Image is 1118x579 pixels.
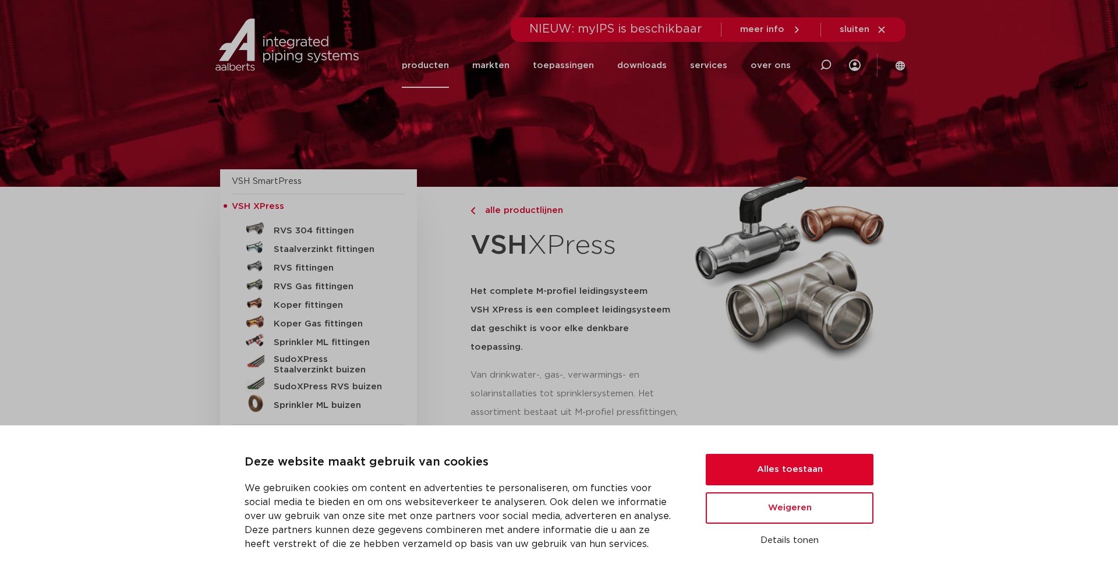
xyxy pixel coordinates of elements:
a: RVS 304 fittingen [232,219,405,238]
span: VSH XPress [232,202,284,211]
h1: XPress [470,223,681,268]
a: Sprinkler ML fittingen [232,331,405,350]
a: markten [472,43,510,88]
h5: Sprinkler ML buizen [274,400,389,411]
a: sluiten [840,24,887,35]
h5: SudoXPress Staalverzinkt buizen [274,354,389,375]
button: Details tonen [706,531,873,550]
span: sluiten [840,25,869,34]
h5: SudoXPress RVS buizen [274,382,389,392]
a: SudoXPress Staalverzinkt buizen [232,350,405,375]
a: Koper Gas fittingen [232,312,405,331]
a: over ons [751,43,791,88]
a: meer info [740,24,802,35]
a: Staalverzinkt fittingen [232,238,405,257]
a: Sprinkler ML buizen [232,394,405,413]
p: We gebruiken cookies om content en advertenties te personaliseren, om functies voor social media ... [245,481,678,551]
h5: Sprinkler ML fittingen [274,338,389,348]
h5: Staalverzinkt fittingen [274,244,389,255]
a: RVS Gas fittingen [232,275,405,294]
h5: RVS 304 fittingen [274,226,389,236]
a: Koper fittingen [232,294,405,312]
a: services [690,43,727,88]
span: alle productlijnen [478,206,563,215]
nav: Menu [402,43,791,88]
h5: Het complete M-profiel leidingsysteem VSH XPress is een compleet leidingsysteem dat geschikt is v... [470,282,681,357]
a: RVS fittingen [232,257,405,275]
p: appendages, buizen en pressgereedschap en is verkrijgbaar in de materialen staalverzinkt, RVS, ko... [470,421,898,477]
h5: RVS fittingen [274,263,389,273]
p: Van drinkwater-, gas-, verwarmings- en solarinstallaties tot sprinklersystemen. Het assortiment b... [470,366,681,422]
img: chevron-right.svg [470,207,475,215]
a: VSH SmartPress [232,177,302,186]
h5: Koper fittingen [274,300,389,311]
a: downloads [617,43,667,88]
p: Deze website maakt gebruik van cookies [245,453,678,472]
button: Weigeren [706,492,873,524]
h5: RVS Gas fittingen [274,282,389,292]
a: producten [402,43,449,88]
a: alle productlijnen [470,204,681,218]
strong: VSH [470,232,528,259]
h5: Koper Gas fittingen [274,319,389,329]
span: NIEUW: myIPS is beschikbaar [529,23,702,35]
a: toepassingen [533,43,594,88]
button: Alles toestaan [706,454,873,485]
a: SudoXPress RVS buizen [232,375,405,394]
span: meer info [740,25,784,34]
